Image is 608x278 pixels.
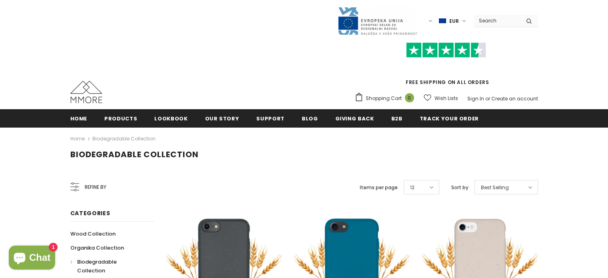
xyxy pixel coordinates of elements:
a: Blog [302,109,318,127]
label: Sort by [451,184,468,192]
a: Organika Collection [70,241,124,255]
a: Biodegradable Collection [92,135,155,142]
a: Home [70,134,85,144]
span: Wood Collection [70,230,116,238]
span: Our Story [205,115,239,122]
a: Create an account [491,95,538,102]
iframe: Customer reviews powered by Trustpilot [355,58,538,78]
label: Items per page [360,184,398,192]
a: Products [104,109,137,127]
span: EUR [449,17,459,25]
span: Giving back [335,115,374,122]
span: 0 [405,93,414,102]
span: Best Selling [481,184,509,192]
a: Our Story [205,109,239,127]
inbox-online-store-chat: Shopify online store chat [6,246,58,272]
span: Products [104,115,137,122]
a: Biodegradable Collection [70,255,146,278]
span: Wish Lists [435,94,458,102]
span: Track your order [420,115,479,122]
a: Sign In [467,95,484,102]
a: Home [70,109,88,127]
a: Wish Lists [424,91,458,105]
a: Giving back [335,109,374,127]
a: B2B [391,109,403,127]
span: Blog [302,115,318,122]
span: Lookbook [154,115,187,122]
span: 12 [410,184,415,192]
span: or [485,95,490,102]
img: Javni Razpis [337,6,417,36]
span: Home [70,115,88,122]
a: Track your order [420,109,479,127]
span: Biodegradable Collection [70,149,199,160]
span: Categories [70,209,110,217]
span: Biodegradable Collection [77,258,117,274]
a: support [256,109,285,127]
a: Shopping Cart 0 [355,92,418,104]
span: support [256,115,285,122]
span: Shopping Cart [366,94,402,102]
span: FREE SHIPPING ON ALL ORDERS [355,46,538,86]
input: Search Site [474,15,520,26]
a: Javni Razpis [337,17,417,24]
span: Refine by [85,183,106,192]
img: Trust Pilot Stars [406,42,486,58]
span: Organika Collection [70,244,124,252]
a: Wood Collection [70,227,116,241]
img: MMORE Cases [70,81,102,103]
span: B2B [391,115,403,122]
a: Lookbook [154,109,187,127]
